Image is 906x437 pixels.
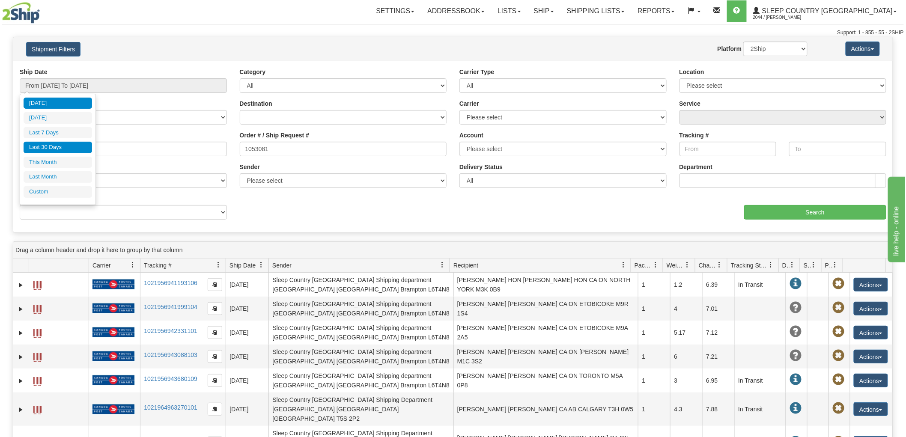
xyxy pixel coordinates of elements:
[699,261,717,270] span: Charge
[17,329,25,337] a: Expand
[453,345,638,369] td: [PERSON_NAME] [PERSON_NAME] CA ON [PERSON_NAME] M1C 3S2
[670,273,702,297] td: 1.2
[92,351,134,362] img: 20 - Canada Post
[667,261,685,270] span: Weight
[702,273,734,297] td: 6.39
[790,350,802,362] span: Unknown
[491,0,527,22] a: Lists
[254,258,268,272] a: Ship Date filter column settings
[125,258,140,272] a: Carrier filter column settings
[24,171,92,183] li: Last Month
[702,369,734,392] td: 6.95
[832,278,844,290] span: Pickup Not Assigned
[764,258,778,272] a: Tracking Status filter column settings
[846,42,880,56] button: Actions
[144,279,197,286] a: 1021956941193106
[226,392,268,426] td: [DATE]
[208,374,222,387] button: Copy to clipboard
[370,0,421,22] a: Settings
[459,131,483,140] label: Account
[459,163,503,171] label: Delivery Status
[832,374,844,386] span: Pickup Not Assigned
[790,278,802,290] span: In Transit
[790,326,802,338] span: Unknown
[421,0,491,22] a: Addressbook
[33,402,42,416] a: Label
[268,297,453,321] td: Sleep Country [GEOGRAPHIC_DATA] Shipping department [GEOGRAPHIC_DATA] [GEOGRAPHIC_DATA] Brampton ...
[679,68,704,76] label: Location
[854,278,888,291] button: Actions
[268,345,453,369] td: Sleep Country [GEOGRAPHIC_DATA] Shipping department [GEOGRAPHIC_DATA] [GEOGRAPHIC_DATA] Brampton ...
[832,326,844,338] span: Pickup Not Assigned
[638,273,670,297] td: 1
[854,402,888,416] button: Actions
[240,68,266,76] label: Category
[807,258,821,272] a: Shipment Issues filter column settings
[33,349,42,363] a: Label
[453,392,638,426] td: [PERSON_NAME] [PERSON_NAME] CA AB CALGARY T3H 0W5
[702,392,734,426] td: 7.88
[17,353,25,361] a: Expand
[2,2,40,24] img: logo2044.jpg
[240,99,272,108] label: Destination
[854,374,888,387] button: Actions
[453,297,638,321] td: [PERSON_NAME] [PERSON_NAME] CA ON ETOBICOKE M9R 1S4
[17,377,25,385] a: Expand
[459,99,479,108] label: Carrier
[13,242,893,259] div: grid grouping header
[144,303,197,310] a: 1021956941999104
[6,5,79,15] div: live help - online
[208,350,222,363] button: Copy to clipboard
[24,142,92,153] li: Last 30 Days
[854,326,888,339] button: Actions
[33,301,42,315] a: Label
[670,297,702,321] td: 4
[24,186,92,198] li: Custom
[702,297,734,321] td: 7.01
[638,369,670,392] td: 1
[790,374,802,386] span: In Transit
[832,302,844,314] span: Pickup Not Assigned
[92,375,134,386] img: 20 - Canada Post
[753,13,817,22] span: 2044 / [PERSON_NAME]
[226,369,268,392] td: [DATE]
[734,369,786,392] td: In Transit
[790,302,802,314] span: Unknown
[638,392,670,426] td: 1
[782,261,790,270] span: Delivery Status
[226,297,268,321] td: [DATE]
[24,112,92,124] li: [DATE]
[638,345,670,369] td: 1
[92,261,111,270] span: Carrier
[226,321,268,345] td: [DATE]
[453,261,478,270] span: Recipient
[886,175,905,262] iframe: chat widget
[785,258,800,272] a: Delivery Status filter column settings
[92,303,134,314] img: 20 - Canada Post
[2,29,904,36] div: Support: 1 - 855 - 55 - 2SHIP
[26,42,80,56] button: Shipment Filters
[854,302,888,315] button: Actions
[24,127,92,139] li: Last 7 Days
[226,345,268,369] td: [DATE]
[24,157,92,168] li: This Month
[208,403,222,416] button: Copy to clipboard
[33,277,42,291] a: Label
[92,327,134,338] img: 20 - Canada Post
[17,305,25,313] a: Expand
[229,261,256,270] span: Ship Date
[435,258,450,272] a: Sender filter column settings
[17,281,25,289] a: Expand
[790,402,802,414] span: In Transit
[268,273,453,297] td: Sleep Country [GEOGRAPHIC_DATA] Shipping department [GEOGRAPHIC_DATA] [GEOGRAPHIC_DATA] Brampton ...
[20,68,48,76] label: Ship Date
[638,297,670,321] td: 1
[718,45,742,53] label: Platform
[268,369,453,392] td: Sleep Country [GEOGRAPHIC_DATA] Shipping department [GEOGRAPHIC_DATA] [GEOGRAPHIC_DATA] Brampton ...
[453,369,638,392] td: [PERSON_NAME] [PERSON_NAME] CA ON TORONTO M5A 0P8
[679,99,701,108] label: Service
[453,273,638,297] td: [PERSON_NAME] HON [PERSON_NAME] HON CA ON NORTH YORK M3K 0B9
[616,258,631,272] a: Recipient filter column settings
[24,98,92,109] li: [DATE]
[226,273,268,297] td: [DATE]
